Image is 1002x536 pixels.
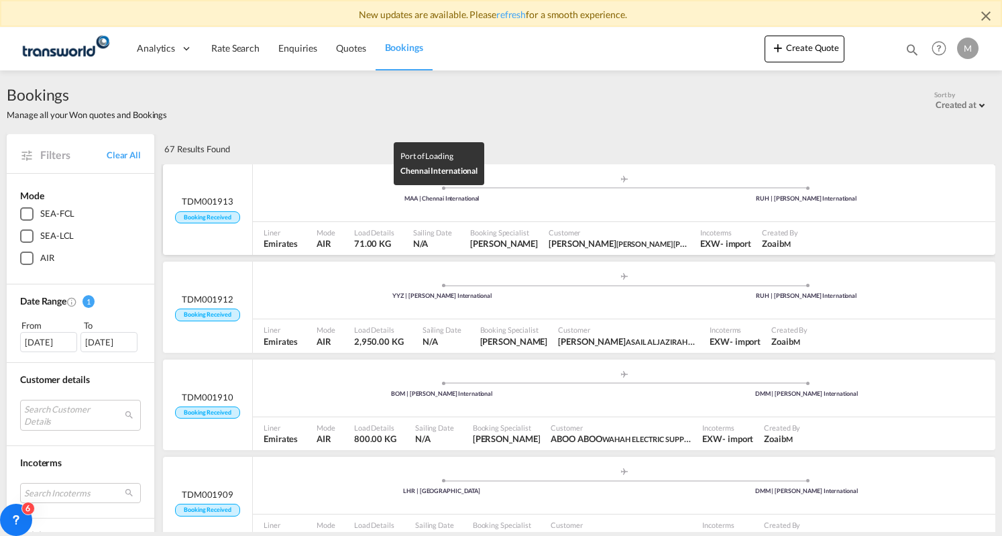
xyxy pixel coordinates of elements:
a: Clear All [107,149,141,161]
div: DMM | [PERSON_NAME] International [624,487,989,496]
div: - import [720,237,751,250]
span: 1 [82,295,95,308]
span: N/A [413,237,452,250]
span: Zoaib M [771,335,808,347]
span: Incoterms [702,520,753,530]
span: Enquiries [278,42,317,54]
span: Sailing Date [415,520,454,530]
div: SEA-LCL [40,229,74,243]
span: TDM001909 [182,488,233,500]
a: Enquiries [269,27,327,70]
span: Load Details [354,520,396,530]
span: Load Details [354,325,404,335]
span: Booking Specialist [480,325,548,335]
md-icon: icon-magnify [905,42,920,57]
span: EXW import [702,433,753,445]
span: Booking Specialist [470,227,538,237]
md-checkbox: SEA-FCL [20,207,141,221]
span: TDM001912 [182,293,233,305]
span: EXW import [700,237,751,250]
div: EXW [700,237,720,250]
span: Zoaib M [762,237,798,250]
span: ABOO ABOO WAHAH ELECTRIC SUPPLY CO. OF SAUDI ARABIA (LTD.) [551,433,691,445]
md-icon: assets/icons/custom/roll-o-plane.svg [616,468,632,475]
span: 71.00 KG [354,238,391,249]
div: New updates are available. Please for a smooth experience. [1,8,1001,21]
span: Mode [317,227,335,237]
span: Analytics [137,42,175,55]
span: Liner [264,423,298,433]
span: Load Details [354,227,394,237]
span: Incoterms [20,457,62,468]
span: Booking Received [175,504,239,517]
span: Mohammed Shahil [480,335,548,347]
span: Customer [551,520,691,530]
span: TDM001913 [182,195,233,207]
a: Quotes [327,27,375,70]
div: [DATE] [20,332,77,352]
div: Port of Loading [400,149,478,164]
span: Mode [317,520,335,530]
span: N/A [415,433,454,445]
span: Rate Search [211,42,260,54]
md-checkbox: SEA-LCL [20,229,141,243]
div: 67 Results Found [164,134,229,164]
span: Mode [20,190,44,201]
div: [DATE] [80,332,137,352]
div: AIR [40,252,54,265]
span: Created By [771,325,808,335]
span: Quotes [336,42,366,54]
span: Mohammed Shahil [470,237,538,250]
span: 2,950.00 KG [354,336,404,347]
div: EXW [702,433,722,445]
span: Bookings [385,42,423,53]
span: [PERSON_NAME] [PERSON_NAME] ALGHUGAIBI & SONS CO [616,238,814,249]
span: Mansour MANSOUR ALI OMAR ALGHUGAIBI & SONS CO [549,237,689,250]
span: Emirates [264,433,298,445]
a: Bookings [376,27,433,70]
span: Created By [764,520,800,530]
span: Sailing Date [423,325,461,335]
md-icon: icon-close [978,8,994,24]
div: Help [928,37,957,61]
div: TDM001912 Booking Received assets/icons/custom/ship-fill.svgassets/icons/custom/roll-o-plane.svgP... [163,262,995,353]
div: RUH | [PERSON_NAME] International [624,292,989,301]
span: Customer [558,325,699,335]
span: Incoterms [700,227,751,237]
md-icon: assets/icons/custom/roll-o-plane.svg [616,176,632,182]
span: Created By [764,423,800,433]
span: 800.00 KG [354,433,396,444]
md-icon: Created On [66,297,77,307]
span: Created By [762,227,798,237]
span: Booking Received [175,407,239,419]
span: Mode [317,423,335,433]
md-icon: assets/icons/custom/roll-o-plane.svg [616,273,632,280]
a: Rate Search [202,27,269,70]
div: RUH | [PERSON_NAME] International [624,195,989,203]
button: icon-plus 400-fgCreate Quote [765,36,844,62]
span: MAGED MAGED ASAIL ALJAZIRAH TRADING EST. [558,335,699,347]
span: Emirates [264,237,298,250]
span: AIR [317,433,335,445]
span: Load Details [354,423,396,433]
span: Manage all your Won quotes and Bookings [7,109,167,121]
span: Emirates [264,335,298,347]
a: refresh [496,9,526,20]
div: icon-magnify [905,42,920,62]
div: - import [722,433,753,445]
span: N/A [423,335,461,347]
span: WAHAH ELECTRIC SUPPLY CO. OF SAUDI ARABIA (LTD.) [602,433,787,444]
span: Booking Specialist [473,520,541,530]
div: M [957,38,979,59]
span: Liner [264,227,298,237]
span: Mode [317,325,335,335]
span: Incoterms [710,325,761,335]
span: Liner [264,520,298,530]
span: EXW import [710,335,761,347]
span: Bookings [7,84,167,105]
md-checkbox: AIR [20,252,141,265]
div: SEA-FCL [40,207,74,221]
span: M [793,337,800,346]
div: LHR | [GEOGRAPHIC_DATA] [260,487,624,496]
md-icon: icon-plus 400-fg [770,40,786,56]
